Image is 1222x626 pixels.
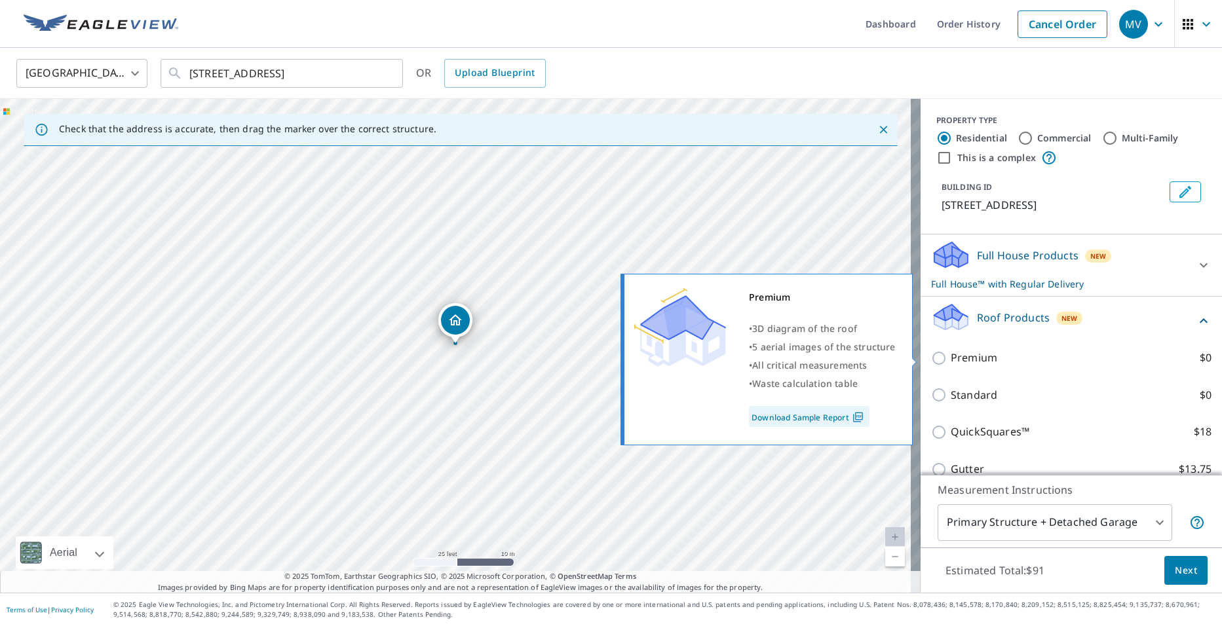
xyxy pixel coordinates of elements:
span: Next [1175,562,1197,579]
div: • [749,338,896,356]
a: Terms [615,571,636,581]
label: This is a complex [957,151,1036,164]
div: PROPERTY TYPE [936,115,1206,126]
img: Pdf Icon [849,411,867,423]
p: Estimated Total: $91 [935,556,1055,585]
p: © 2025 Eagle View Technologies, Inc. and Pictometry International Corp. All Rights Reserved. Repo... [113,600,1215,619]
div: Full House ProductsNewFull House™ with Regular Delivery [931,240,1212,291]
p: Roof Products [977,310,1050,325]
button: Close [875,121,892,138]
a: Current Level 20, Zoom In Disabled [885,527,905,547]
div: Aerial [46,536,81,569]
div: • [749,320,896,338]
img: Premium [634,288,726,367]
a: Download Sample Report [749,406,869,427]
div: MV [1119,10,1148,39]
div: • [749,375,896,393]
span: 3D diagram of the roof [752,322,857,335]
p: Measurement Instructions [938,482,1205,498]
a: OpenStreetMap [558,571,613,581]
a: Current Level 20, Zoom Out [885,547,905,566]
label: Commercial [1037,132,1092,145]
p: Full House™ with Regular Delivery [931,277,1188,291]
span: 5 aerial images of the structure [752,341,895,353]
p: [STREET_ADDRESS] [942,197,1164,213]
button: Next [1164,556,1208,585]
div: OR [416,59,546,88]
div: Roof ProductsNew [931,302,1212,339]
p: Check that the address is accurate, then drag the marker over the correct structure. [59,123,436,135]
div: Primary Structure + Detached Garage [938,504,1172,541]
img: EV Logo [24,14,178,34]
p: Full House Products [977,248,1079,263]
a: Terms of Use [7,605,47,614]
a: Cancel Order [1018,10,1107,38]
a: Upload Blueprint [444,59,545,88]
p: $0 [1200,387,1212,403]
p: QuickSquares™ [951,424,1029,440]
span: Waste calculation table [752,377,858,390]
p: Premium [951,350,997,366]
label: Multi-Family [1122,132,1179,145]
div: Aerial [16,536,113,569]
span: Upload Blueprint [455,65,535,81]
span: Your report will include the primary structure and a detached garage if one exists. [1189,515,1205,530]
p: BUILDING ID [942,181,992,193]
div: Dropped pin, building 1, Residential property, 15618 W 125th St Olathe, KS 66062 [438,303,472,344]
span: New [1090,251,1107,261]
a: Privacy Policy [51,605,94,614]
input: Search by address or latitude-longitude [189,55,376,92]
button: Edit building 1 [1170,181,1201,202]
span: All critical measurements [752,359,867,371]
div: Premium [749,288,896,306]
span: © 2025 TomTom, Earthstar Geographics SIO, © 2025 Microsoft Corporation, © [284,571,636,582]
p: | [7,606,94,614]
p: $13.75 [1179,461,1212,477]
label: Residential [956,132,1007,145]
p: $18 [1194,424,1212,440]
span: New [1061,313,1078,323]
div: [GEOGRAPHIC_DATA] [16,55,147,92]
p: Gutter [951,461,984,477]
div: • [749,356,896,375]
p: Standard [951,387,997,403]
p: $0 [1200,350,1212,366]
